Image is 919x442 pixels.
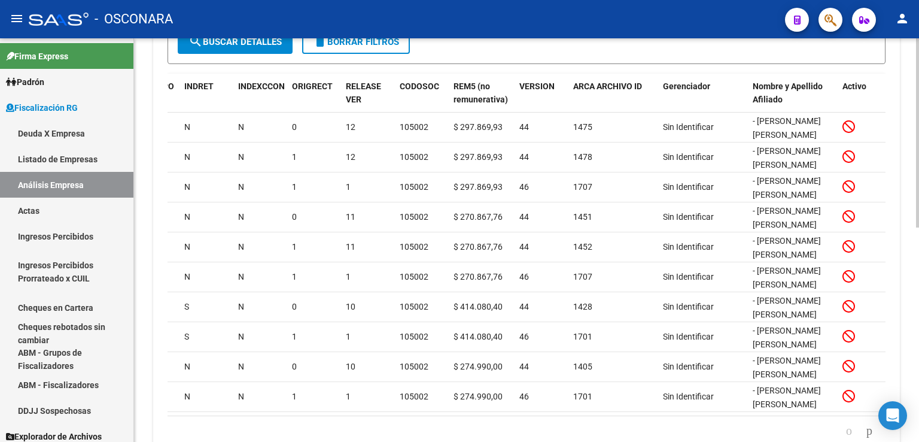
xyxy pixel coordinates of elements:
span: Borrar Filtros [313,37,399,47]
span: 1 [346,272,351,281]
span: - [PERSON_NAME] [PERSON_NAME] [753,296,821,319]
datatable-header-cell: ARCA ARCHIVO ID [568,74,658,113]
span: N [238,152,244,162]
button: Borrar Filtros [302,30,410,54]
span: 46 [519,182,529,192]
span: Nombre y Apellido Afiliado [753,81,823,105]
span: 44 [519,362,529,371]
mat-icon: search [188,34,203,49]
span: 105002 [400,332,428,341]
span: $ 297.869,93 [454,122,503,132]
span: N [238,272,244,281]
span: - [PERSON_NAME] [PERSON_NAME] [753,326,821,349]
span: ARCA ARCHIVO ID [573,81,642,91]
span: INDEXCCON [238,81,285,91]
span: - [PERSON_NAME] [PERSON_NAME] [753,236,821,259]
span: 105002 [400,272,428,281]
span: - [PERSON_NAME] [PERSON_NAME] [753,266,821,289]
span: Sin Identificar [663,362,714,371]
span: 1 [346,182,351,192]
span: 1701 [573,332,592,341]
span: N [238,302,244,311]
span: 0 [292,362,297,371]
mat-icon: person [895,11,909,26]
span: N [184,182,190,192]
datatable-header-cell: RELEASE VER [341,74,395,113]
span: Activo [842,81,866,91]
span: $ 297.869,93 [454,182,503,192]
span: N [238,362,244,371]
span: $ 270.867,76 [454,212,503,222]
span: N [184,242,190,252]
span: N [184,272,190,281]
span: Firma Express [6,50,68,63]
span: 44 [519,212,529,222]
span: Gerenciador [663,81,710,91]
span: 1475 [573,122,592,132]
datatable-header-cell: CODOSOC [395,74,449,113]
span: N [238,212,244,222]
span: 1452 [573,242,592,252]
span: 1428 [573,302,592,311]
span: 12 [346,152,355,162]
span: 105002 [400,302,428,311]
span: - [PERSON_NAME] [PERSON_NAME] [753,116,821,140]
span: Sin Identificar [663,212,714,222]
span: N [238,182,244,192]
span: N [184,392,190,401]
span: Fiscalización RG [6,101,78,114]
span: 46 [519,332,529,341]
span: Sin Identificar [663,152,714,162]
span: Sin Identificar [663,392,714,401]
span: 44 [519,302,529,311]
span: 0 [292,302,297,311]
span: Buscar Detalles [188,37,282,47]
span: CODOSOC [400,81,439,91]
datatable-header-cell: VERSION [515,74,568,113]
span: 105002 [400,122,428,132]
span: 1 [346,392,351,401]
span: 1707 [573,182,592,192]
a: go to next page [861,425,878,438]
span: Sin Identificar [663,272,714,281]
span: - [PERSON_NAME] [PERSON_NAME] [753,206,821,229]
span: Sin Identificar [663,332,714,341]
span: $ 414.080,40 [454,302,503,311]
span: 1 [292,242,297,252]
datatable-header-cell: Activo [838,74,885,113]
span: 1 [292,272,297,281]
span: 105002 [400,362,428,371]
span: 10 [346,302,355,311]
span: N [184,212,190,222]
span: Padrón [6,75,44,89]
span: 1 [292,152,297,162]
span: $ 414.080,40 [454,332,503,341]
span: N [238,122,244,132]
button: Buscar Detalles [178,30,293,54]
span: $ 270.867,76 [454,272,503,281]
a: go to previous page [841,425,857,438]
span: $ 297.869,93 [454,152,503,162]
div: Open Intercom Messenger [878,401,907,430]
span: 46 [519,272,529,281]
span: 11 [346,212,355,222]
span: 0 [292,212,297,222]
span: $ 274.990,00 [454,362,503,371]
span: Sin Identificar [663,182,714,192]
span: 105002 [400,152,428,162]
span: RELEASE VER [346,81,381,105]
span: Sin Identificar [663,302,714,311]
mat-icon: menu [10,11,24,26]
span: N [238,392,244,401]
span: $ 274.990,00 [454,392,503,401]
span: 1 [292,182,297,192]
span: 1 [292,332,297,341]
span: - [PERSON_NAME] [PERSON_NAME] [753,356,821,379]
span: 44 [519,152,529,162]
span: N [184,362,190,371]
datatable-header-cell: REM5 (no remunerativa) [449,74,515,113]
span: 12 [346,122,355,132]
span: 1451 [573,212,592,222]
span: 1 [292,392,297,401]
span: EXCOSAPO [130,81,174,91]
